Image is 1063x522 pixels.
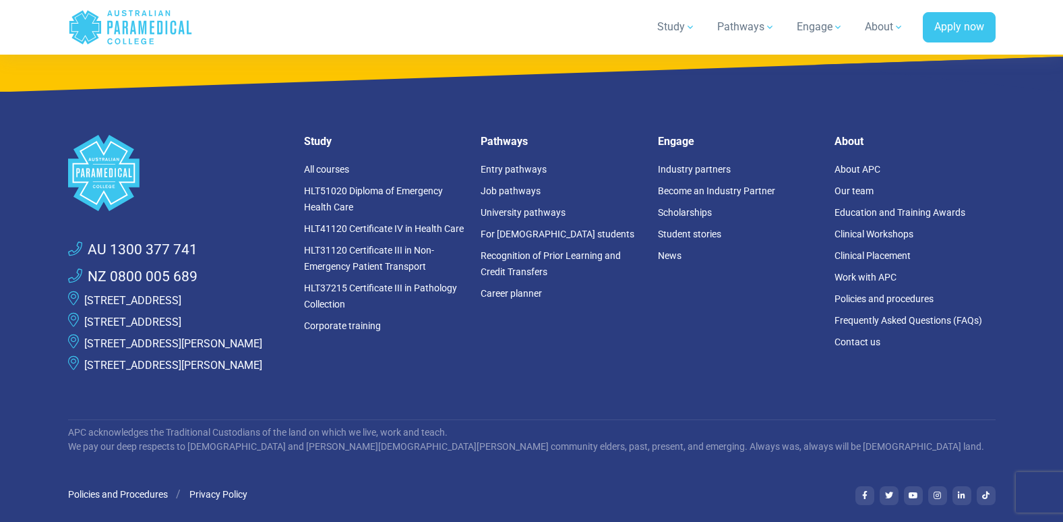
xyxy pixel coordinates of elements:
[481,288,542,299] a: Career planner
[658,185,775,196] a: Become an Industry Partner
[304,185,443,212] a: HLT51020 Diploma of Emergency Health Care
[658,207,712,218] a: Scholarships
[84,337,262,350] a: [STREET_ADDRESS][PERSON_NAME]
[834,229,913,239] a: Clinical Workshops
[649,8,704,46] a: Study
[304,320,381,331] a: Corporate training
[68,5,193,49] a: Australian Paramedical College
[68,239,198,261] a: AU 1300 377 741
[834,250,911,261] a: Clinical Placement
[709,8,783,46] a: Pathways
[304,135,465,148] h5: Study
[834,315,982,326] a: Frequently Asked Questions (FAQs)
[834,185,874,196] a: Our team
[834,207,965,218] a: Education and Training Awards
[834,337,880,347] a: Contact us
[68,135,288,211] a: Space
[68,426,996,454] p: APC acknowledges the Traditional Custodians of the land on which we live, work and teach. We pay ...
[68,266,198,288] a: NZ 0800 005 689
[834,164,880,175] a: About APC
[304,245,434,272] a: HLT31120 Certificate III in Non-Emergency Patient Transport
[481,229,634,239] a: For [DEMOGRAPHIC_DATA] students
[658,229,721,239] a: Student stories
[84,294,181,307] a: [STREET_ADDRESS]
[857,8,912,46] a: About
[658,250,681,261] a: News
[481,164,547,175] a: Entry pathways
[658,135,819,148] h5: Engage
[789,8,851,46] a: Engage
[304,164,349,175] a: All courses
[84,316,181,328] a: [STREET_ADDRESS]
[84,359,262,372] a: [STREET_ADDRESS][PERSON_NAME]
[481,207,566,218] a: University pathways
[304,283,457,310] a: HLT37215 Certificate III in Pathology Collection
[923,12,996,43] a: Apply now
[481,250,621,277] a: Recognition of Prior Learning and Credit Transfers
[834,293,934,304] a: Policies and procedures
[304,223,464,234] a: HLT41120 Certificate IV in Health Care
[481,135,642,148] h5: Pathways
[481,185,541,196] a: Job pathways
[658,164,731,175] a: Industry partners
[834,135,996,148] h5: About
[834,272,897,283] a: Work with APC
